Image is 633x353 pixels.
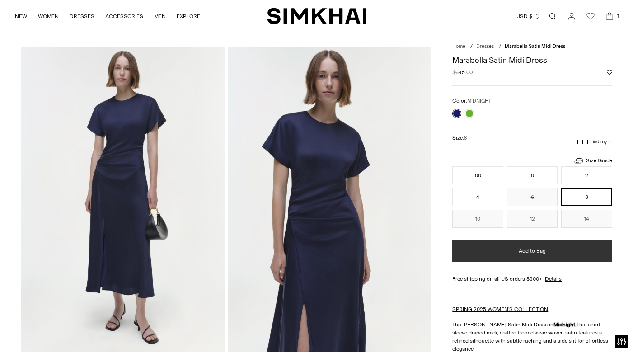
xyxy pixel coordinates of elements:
a: Dresses [476,43,494,49]
button: 2 [561,166,612,184]
a: Size Guide [573,155,612,166]
span: $645.00 [452,68,473,76]
button: 14 [561,210,612,228]
a: Home [452,43,465,49]
span: 8 [464,135,467,141]
h1: Marabella Satin Midi Dress [452,56,612,64]
button: 8 [561,188,612,206]
span: 1 [614,12,622,20]
a: WOMEN [38,6,59,26]
a: Details [545,275,562,283]
iframe: Sign Up via Text for Offers [7,319,91,346]
label: Color: [452,97,491,105]
a: NEW [15,6,27,26]
button: 4 [452,188,503,206]
label: Size: [452,134,467,142]
button: 00 [452,166,503,184]
button: Add to Wishlist [607,70,612,75]
button: 10 [452,210,503,228]
a: Go to the account page [563,7,581,25]
button: USD $ [516,6,540,26]
a: ACCESSORIES [105,6,143,26]
button: Add to Bag [452,240,612,262]
a: Open cart modal [600,7,619,25]
button: 0 [507,166,558,184]
a: Wishlist [581,7,600,25]
span: MIDNIGHT [467,98,491,104]
span: Add to Bag [519,247,546,255]
a: SIMKHAI [267,7,366,25]
img: Marabella Satin Midi Dress [228,47,431,352]
strong: Midnight. [553,321,577,328]
a: DRESSES [70,6,94,26]
div: / [470,43,473,51]
a: SPRING 2025 WOMEN'S COLLECTION [452,306,548,312]
span: Marabella Satin Midi Dress [505,43,565,49]
a: MEN [154,6,166,26]
nav: breadcrumbs [452,43,612,51]
div: / [499,43,501,51]
img: Marabella Satin Midi Dress [21,47,224,352]
p: The [PERSON_NAME] Satin Midi Dress in This short-sleeve draped midi, crafted from classic woven s... [452,320,612,353]
button: 12 [507,210,558,228]
a: EXPLORE [177,6,200,26]
a: Open search modal [544,7,562,25]
button: 6 [507,188,558,206]
div: Free shipping on all US orders $200+ [452,275,612,283]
